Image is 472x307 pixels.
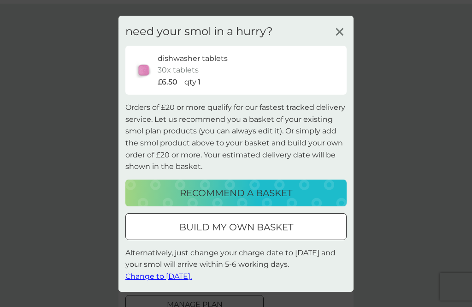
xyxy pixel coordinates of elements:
[125,180,347,206] button: recommend a basket
[158,52,228,64] p: dishwasher tablets
[125,272,192,281] span: Change to [DATE].
[180,186,292,200] p: recommend a basket
[125,24,273,38] h3: need your smol in a hurry?
[125,271,192,283] button: Change to [DATE].
[179,220,293,235] p: build my own basket
[198,76,201,88] p: 1
[125,102,347,173] p: Orders of £20 or more qualify for our fastest tracked delivery service. Let us recommend you a ba...
[125,213,347,240] button: build my own basket
[158,64,199,76] p: 30x tablets
[125,247,347,283] p: Alternatively, just change your charge date to [DATE] and your smol will arrive within 5-6 workin...
[158,76,177,88] p: £6.50
[184,76,196,88] p: qty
